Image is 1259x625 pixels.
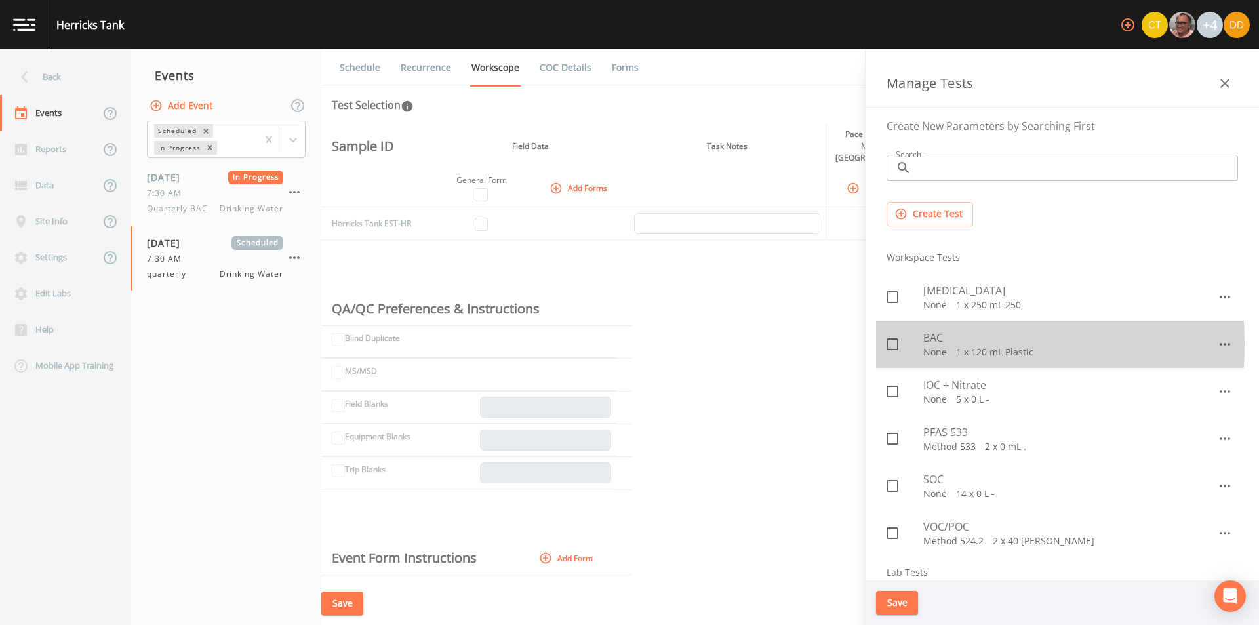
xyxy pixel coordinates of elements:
button: Save [876,591,918,615]
button: Add Tests [844,177,906,199]
div: Remove Scheduled [199,124,213,138]
div: Open Intercom Messenger [1214,580,1246,612]
label: Equipment Blanks [345,431,410,443]
th: Pace Analytical - Melville [GEOGRAPHIC_DATA] [826,123,924,169]
span: 7:30 AM [147,188,190,199]
li: Workspace Tests [876,242,1249,273]
th: Sample ID [321,123,420,169]
span: VOC/POC [923,519,1217,534]
div: Scheduled [154,124,199,138]
p: None 1 x 120 mL Plastic [923,346,1217,359]
th: QA/QC Preferences & Instructions [321,292,616,325]
button: Create Test [887,202,973,226]
button: Add Event [147,94,218,118]
a: [DATE]In Progress7:30 AMQuarterly BACDrinking Water [131,160,321,226]
label: Trip Blanks [345,464,386,475]
div: Chris Tobin [1141,12,1169,38]
span: Scheduled [231,236,283,250]
div: Mike Franklin [1169,12,1196,38]
td: Herricks Tank EST-HR [321,207,420,240]
span: Quarterly BAC [147,203,215,214]
a: Forms [610,49,641,86]
div: BACNone 1 x 120 mL Plastic [876,321,1249,368]
p: Method 533 2 x 0 mL . [923,440,1217,453]
th: Field Data [432,123,629,169]
div: Create New Parameters by Searching First [876,108,1249,144]
a: [DATE]Scheduled7:30 AMquarterlyDrinking Water [131,226,321,291]
button: Add Forms [547,177,612,199]
span: IOC + Nitrate [923,377,1217,393]
span: BAC [923,330,1217,346]
p: None 14 x 0 L - [923,487,1217,500]
img: 7f2cab73c0e50dc3fbb7023805f649db [1142,12,1168,38]
span: [DATE] [147,171,190,184]
a: COC Details [538,49,593,86]
p: None 1 x 250 mL 250 [923,298,1217,312]
div: SOCNone 14 x 0 L - [876,462,1249,510]
div: Events [131,59,321,92]
p: Method 524.2 2 x 40 [PERSON_NAME] [923,534,1217,548]
span: 7:30 AM [147,253,190,265]
a: Workscope [470,49,521,87]
div: [MEDICAL_DATA]None 1 x 250 mL 250 [876,273,1249,321]
div: Remove In Progress [203,141,217,155]
label: Blind Duplicate [345,333,400,344]
img: e2d790fa78825a4bb76dcb6ab311d44c [1169,12,1195,38]
div: General Form [437,174,525,186]
button: Save [321,592,363,616]
h3: Manage Tests [887,73,974,94]
th: Task Notes [629,123,826,169]
span: SOC [923,472,1217,487]
span: [MEDICAL_DATA] [923,283,1217,298]
span: Drinking Water [220,268,283,280]
li: Lab Tests [876,557,1249,588]
svg: In this section you'll be able to select the analytical test to run, based on the media type, and... [401,100,414,113]
span: Drinking Water [220,203,283,214]
span: PFAS 533 [923,424,1217,440]
div: In Progress [154,141,203,155]
div: Herricks Tank [56,17,124,33]
img: logo [13,18,35,31]
div: +4 [1197,12,1223,38]
div: PFAS 533Method 533 2 x 0 mL . [876,415,1249,462]
span: quarterly [147,268,194,280]
p: None 5 x 0 L - [923,393,1217,406]
button: Add Form [536,548,598,569]
div: Test Selection [332,97,414,113]
span: [DATE] [147,236,190,250]
span: In Progress [228,171,284,184]
th: Event Form Instructions [321,542,518,575]
label: Search [896,149,921,160]
label: MS/MSD [345,365,377,377]
div: IOC + NitrateNone 5 x 0 L - [876,368,1249,415]
div: VOC/POCMethod 524.2 2 x 40 [PERSON_NAME] [876,510,1249,557]
button: Add Task [332,580,391,602]
a: Schedule [338,49,382,86]
label: Field Blanks [345,398,388,410]
a: Recurrence [399,49,453,86]
img: 7d98d358f95ebe5908e4de0cdde0c501 [1224,12,1250,38]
